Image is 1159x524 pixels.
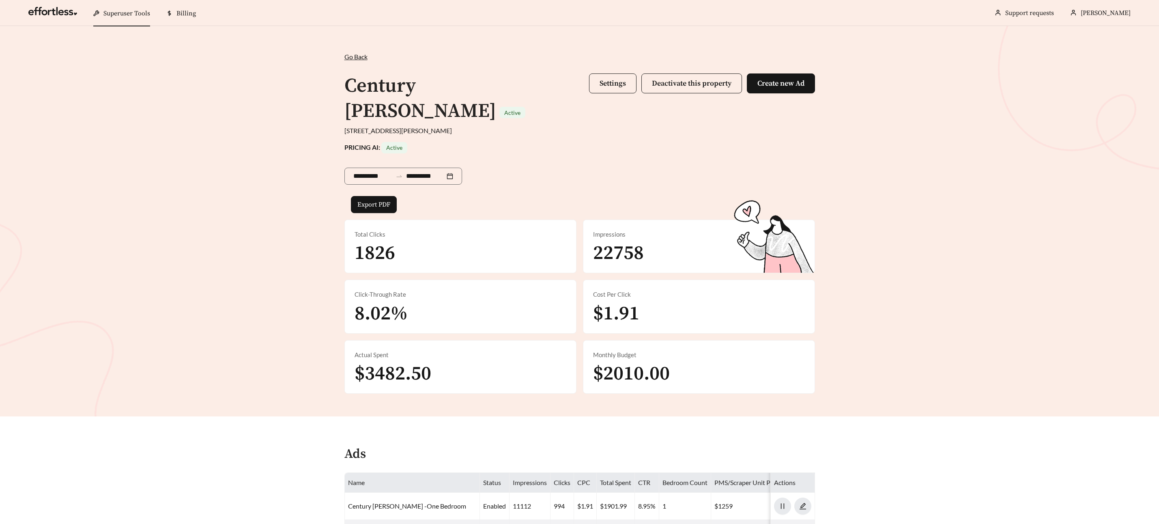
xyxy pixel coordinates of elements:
[711,473,784,493] th: PMS/Scraper Unit Price
[659,473,711,493] th: Bedroom Count
[593,350,805,360] div: Monthly Budget
[774,502,791,510] span: pause
[355,362,431,386] span: $3482.50
[1005,9,1054,17] a: Support requests
[711,493,784,520] td: $1259
[396,173,403,180] span: swap-right
[344,53,368,60] span: Go Back
[355,230,566,239] div: Total Clicks
[344,143,407,151] strong: PRICING AI:
[593,290,805,299] div: Cost Per Click
[593,230,805,239] div: Impressions
[771,473,815,493] th: Actions
[652,79,731,88] span: Deactivate this property
[355,350,566,360] div: Actual Spent
[550,473,574,493] th: Clicks
[1081,9,1131,17] span: [PERSON_NAME]
[386,144,402,151] span: Active
[597,473,635,493] th: Total Spent
[344,447,366,461] h4: Ads
[794,502,811,510] a: edit
[483,502,506,510] span: enabled
[577,479,590,486] span: CPC
[659,493,711,520] td: 1
[593,302,639,326] span: $1.91
[344,74,496,123] h1: Century [PERSON_NAME]
[757,79,804,88] span: Create new Ad
[593,362,670,386] span: $2010.00
[355,290,566,299] div: Click-Through Rate
[597,493,635,520] td: $1901.99
[574,493,597,520] td: $1.91
[348,502,466,510] a: Century [PERSON_NAME] -One Bedroom
[794,498,811,515] button: edit
[593,241,644,265] span: 22758
[641,73,742,93] button: Deactivate this property
[638,479,650,486] span: CTR
[355,241,395,265] span: 1826
[357,200,390,209] span: Export PDF
[504,109,520,116] span: Active
[550,493,574,520] td: 994
[774,498,791,515] button: pause
[510,473,550,493] th: Impressions
[344,126,815,136] div: [STREET_ADDRESS][PERSON_NAME]
[176,9,196,17] span: Billing
[351,196,397,213] button: Export PDF
[589,73,636,93] button: Settings
[103,9,150,17] span: Superuser Tools
[355,302,408,326] span: 8.02%
[480,473,510,493] th: Status
[510,493,550,520] td: 11112
[747,73,815,93] button: Create new Ad
[396,173,403,180] span: to
[345,473,480,493] th: Name
[635,493,659,520] td: 8.95%
[600,79,626,88] span: Settings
